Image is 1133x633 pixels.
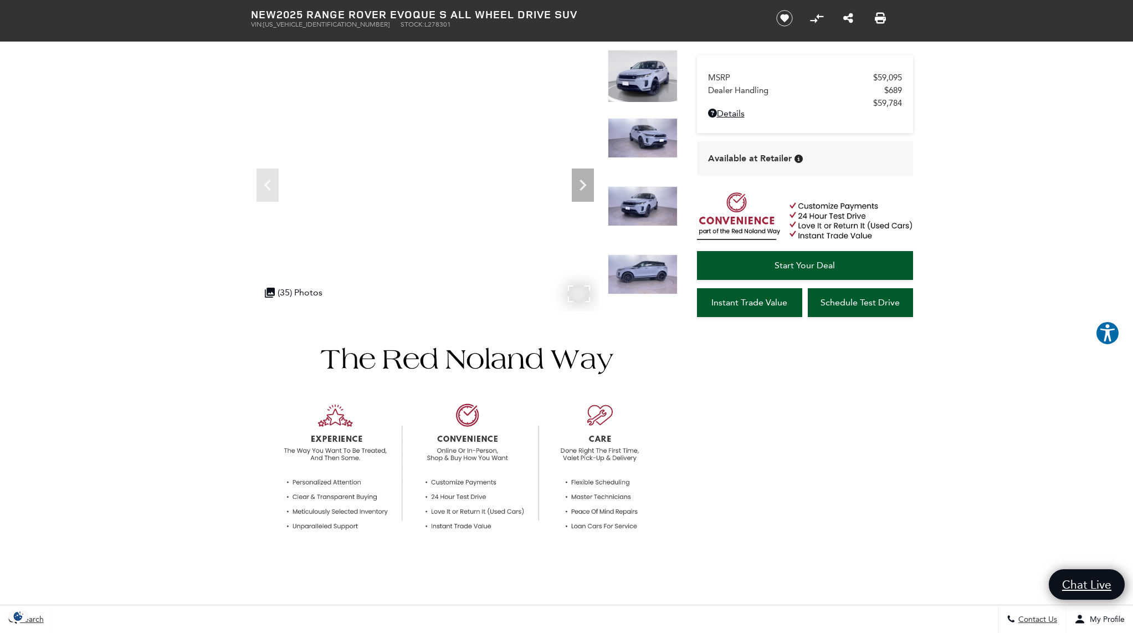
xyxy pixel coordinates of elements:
h1: 2025 Range Rover Evoque S All Wheel Drive SUV [251,8,758,21]
span: Dealer Handling [708,85,884,95]
span: Stock: [401,21,424,28]
span: $689 [884,85,902,95]
span: Available at Retailer [708,152,792,165]
span: MSRP [708,73,873,83]
section: Click to Open Cookie Consent Modal [6,610,31,622]
a: $59,784 [708,98,902,108]
span: Start Your Deal [775,260,835,270]
iframe: YouTube video player [697,323,913,497]
button: Compare Vehicle [808,10,825,27]
button: Open user profile menu [1066,605,1133,633]
div: Vehicle is in stock and ready for immediate delivery. Due to demand, availability is subject to c... [794,155,803,163]
a: Start Your Deal [697,251,913,280]
iframe: Interactive Walkaround/Photo gallery of the vehicle/product [251,50,599,312]
img: Opt-Out Icon [6,610,31,622]
span: VIN: [251,21,263,28]
a: Details [708,108,902,119]
h2: Basic Info [251,604,678,624]
aside: Accessibility Help Desk [1095,321,1120,348]
img: New 2025 Arroios Grey LAND ROVER S image 4 [608,254,678,294]
div: Next [572,169,594,202]
span: [US_VEHICLE_IDENTIFICATION_NUMBER] [263,21,389,28]
button: Explore your accessibility options [1095,321,1120,345]
span: Schedule Test Drive [821,297,900,308]
span: Contact Us [1016,615,1057,624]
div: (35) Photos [259,282,328,303]
a: Dealer Handling $689 [708,85,902,95]
strong: New [251,7,276,22]
a: Share this New 2025 Range Rover Evoque S All Wheel Drive SUV [843,12,853,25]
a: MSRP $59,095 [708,73,902,83]
span: $59,784 [873,98,902,108]
span: L278301 [424,21,451,28]
span: My Profile [1085,615,1125,624]
button: Save vehicle [772,9,797,27]
span: Instant Trade Value [711,297,787,308]
img: New 2025 Arroios Grey LAND ROVER S image 1 [608,50,678,103]
img: New 2025 Arroios Grey LAND ROVER S image 3 [608,186,678,226]
a: Print this New 2025 Range Rover Evoque S All Wheel Drive SUV [875,12,886,25]
a: Schedule Test Drive [808,288,913,317]
a: Chat Live [1049,569,1125,600]
a: Instant Trade Value [697,288,802,317]
img: New 2025 Arroios Grey LAND ROVER S image 2 [608,118,678,158]
span: Chat Live [1057,577,1117,592]
span: $59,095 [873,73,902,83]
